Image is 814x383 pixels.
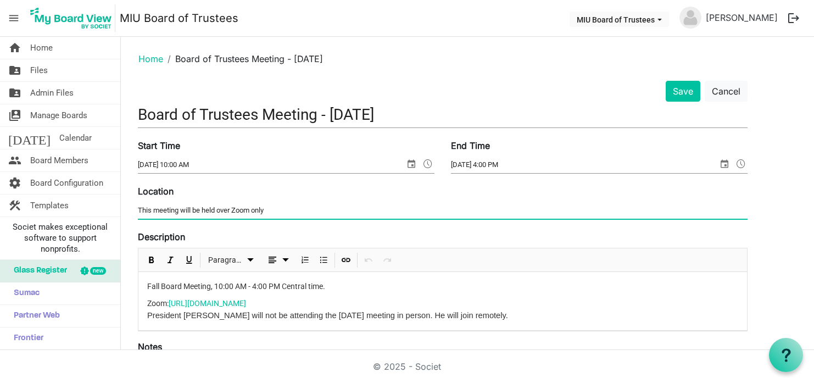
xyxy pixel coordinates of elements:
a: [PERSON_NAME] [701,7,782,29]
button: Bulleted List [316,253,331,267]
span: Templates [30,195,69,217]
div: Italic [161,248,180,271]
img: no-profile-picture.svg [679,7,701,29]
span: Paragraph [208,253,244,267]
a: MIU Board of Trustees [120,7,238,29]
button: Paragraph dropdownbutton [204,253,259,267]
span: Board Members [30,149,88,171]
span: Calendar [59,127,92,149]
div: new [90,267,106,275]
a: My Board View Logo [27,4,120,32]
span: [DATE] [8,127,51,149]
p: Fall Board Meeting, 10:00 AM - 4:00 PM Central time. [147,281,738,292]
label: Location [138,185,174,198]
span: menu [3,8,24,29]
span: Manage Boards [30,104,87,126]
span: Frontier [8,328,43,349]
span: construction [8,195,21,217]
span: Partner Web [8,305,60,327]
label: End Time [451,139,490,152]
div: Formats [202,248,260,271]
li: Board of Trustees Meeting - [DATE] [163,52,323,65]
span: Sumac [8,282,40,304]
input: Title [138,102,748,127]
span: Glass Register [8,260,67,282]
button: Underline [182,253,197,267]
button: Cancel [705,81,748,102]
span: President [PERSON_NAME] will not be attending the [DATE] meeting in person. He will join remotely. [147,311,508,320]
div: Alignments [260,248,296,271]
span: Board Configuration [30,172,103,194]
label: Start Time [138,139,180,152]
span: Home [30,37,53,59]
label: Description [138,230,185,243]
label: Notes [138,340,162,353]
div: Bulleted List [314,248,333,271]
span: home [8,37,21,59]
p: Zoom: [147,298,738,321]
span: Societ makes exceptional software to support nonprofits. [5,221,115,254]
button: dropdownbutton [262,253,294,267]
button: MIU Board of Trustees dropdownbutton [570,12,669,27]
span: switch_account [8,104,21,126]
div: Underline [180,248,198,271]
a: © 2025 - Societ [373,361,441,372]
img: My Board View Logo [27,4,115,32]
button: Bold [144,253,159,267]
span: select [405,157,418,171]
span: select [718,157,731,171]
div: Numbered List [296,248,314,271]
span: folder_shared [8,59,21,81]
a: Home [138,53,163,64]
span: settings [8,172,21,194]
div: Bold [142,248,161,271]
button: Numbered List [298,253,313,267]
span: Files [30,59,48,81]
button: logout [782,7,805,30]
span: people [8,149,21,171]
div: Insert Link [337,248,355,271]
button: Save [666,81,700,102]
button: Italic [163,253,178,267]
a: [URL][DOMAIN_NAME] [169,299,246,308]
span: folder_shared [8,82,21,104]
span: Admin Files [30,82,74,104]
button: Insert Link [339,253,354,267]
